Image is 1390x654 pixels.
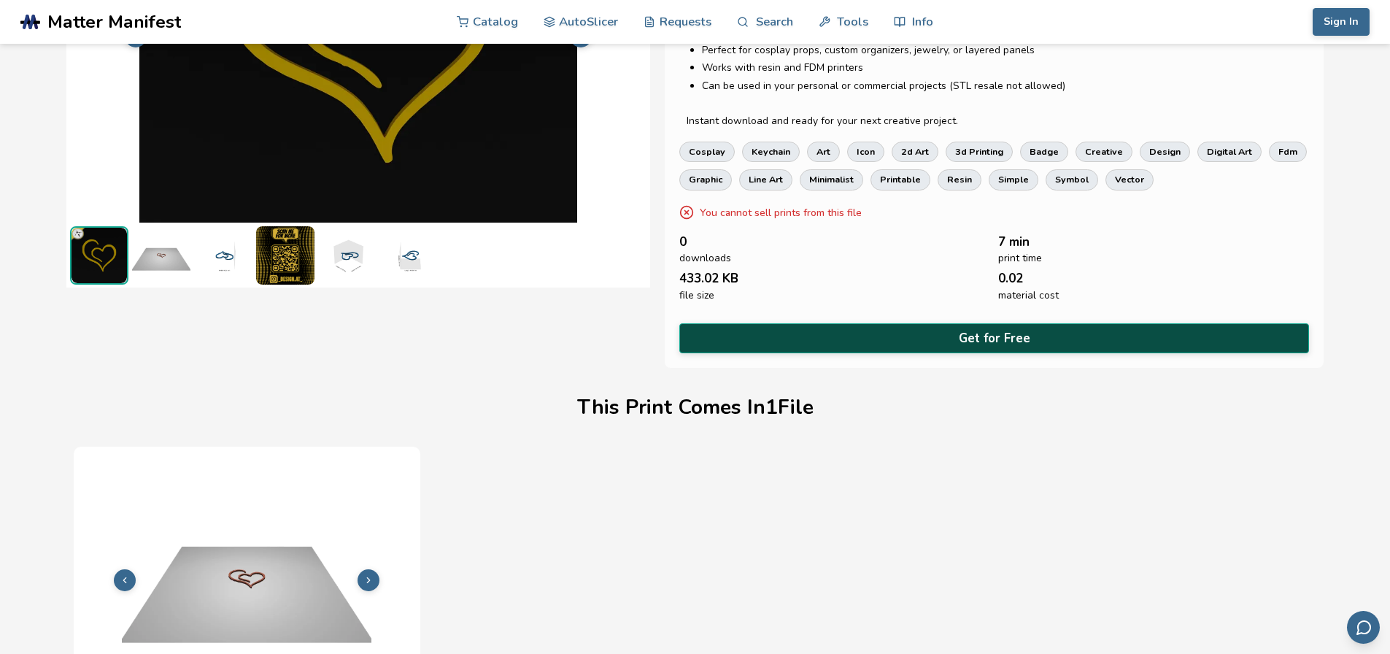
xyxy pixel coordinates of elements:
span: 0.02 [998,272,1023,285]
p: Works with resin and FDM printers [702,60,1302,75]
a: fdm [1269,142,1307,162]
a: graphic [679,169,732,190]
a: line art [739,169,792,190]
a: cosplay [679,142,735,162]
a: resin [938,169,981,190]
p: You cannot sell prints from this file [700,205,862,220]
p: Instant download and ready for your next creative project. [687,115,1302,127]
p: Can be used in your personal or commercial projects (STL resale not allowed) [702,78,1302,93]
a: minimalist [800,169,863,190]
span: material cost [998,290,1059,301]
a: keychain [742,142,800,162]
a: icon [847,142,884,162]
span: 7 min [998,235,1030,249]
a: design [1140,142,1190,162]
a: simple [989,169,1038,190]
a: 2d art [892,142,938,162]
button: Sign In [1313,8,1370,36]
span: Matter Manifest [47,12,181,32]
img: 1_3D_Dimensions [194,226,252,285]
p: Perfect for cosplay props, custom organizers, jewelry, or layered panels [702,42,1302,58]
a: art [807,142,840,162]
a: creative [1076,142,1132,162]
a: badge [1020,142,1068,162]
button: Send feedback via email [1347,611,1380,644]
button: Get for Free [679,323,1310,353]
a: symbol [1046,169,1098,190]
span: file size [679,290,714,301]
a: printable [870,169,930,190]
a: digital art [1197,142,1262,162]
span: 433.02 KB [679,272,738,285]
img: 1_3D_Dimensions [318,226,377,285]
img: 1_Print_Preview [132,226,190,285]
span: downloads [679,253,731,264]
span: print time [998,253,1042,264]
a: vector [1105,169,1154,190]
h1: This Print Comes In 1 File [577,396,814,419]
span: 0 [679,235,687,249]
img: 1_3D_Dimensions [380,226,439,285]
a: 3d printing [946,142,1013,162]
